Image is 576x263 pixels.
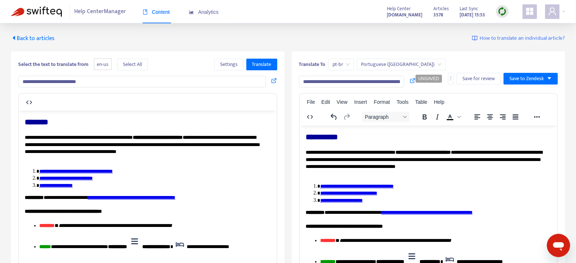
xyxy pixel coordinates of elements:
span: Insert [354,99,367,105]
span: Format [374,99,390,105]
span: Edit [321,99,330,105]
button: Redo [340,112,353,122]
span: Help [434,99,445,105]
button: Justify [509,112,521,122]
span: Last Sync [460,5,478,13]
button: Save to Zendeskcaret-down [504,73,558,85]
span: caret-left [11,35,17,41]
span: Paragraph [365,114,400,120]
strong: 3578 [433,11,443,19]
span: more [448,76,453,81]
span: Portuguese (Brazil) [361,59,441,70]
span: Save to Zendesk [509,75,544,83]
span: book [143,9,148,15]
button: Reveal or hide additional toolbar items [531,112,543,122]
iframe: Button to launch messaging window [547,234,570,257]
button: Align left [471,112,483,122]
span: Back to articles [11,34,55,43]
span: Select All [123,60,142,68]
a: How to translate an individual article? [472,34,565,43]
b: Translate To [299,60,326,68]
span: Settings [220,60,238,68]
span: Help Center Manager [75,5,126,19]
span: Analytics [189,9,219,15]
b: Select the text to translate from [18,60,88,68]
span: user [548,7,557,16]
img: image-link [472,35,478,41]
button: Align center [484,112,496,122]
button: Translate [246,59,277,70]
button: Block Paragraph [362,112,409,122]
button: more [448,73,454,85]
button: Select All [117,59,148,70]
button: Settings [214,59,243,70]
button: Italic [431,112,443,122]
span: Save for review [462,75,495,83]
span: View [337,99,347,105]
img: Swifteq [11,7,62,17]
span: Translate [252,60,271,68]
span: Content [143,9,170,15]
span: area-chart [189,9,194,15]
span: pt-br [333,59,350,70]
button: Undo [327,112,340,122]
img: sync.dc5367851b00ba804db3.png [498,7,507,16]
span: Tools [397,99,409,105]
strong: [DATE] 15:53 [460,11,485,19]
span: How to translate an individual article? [480,34,565,43]
span: File [307,99,315,105]
span: appstore [525,7,534,16]
div: Text color Black [444,112,462,122]
span: UNSAVED [418,76,439,81]
span: Table [415,99,427,105]
button: Bold [418,112,430,122]
span: caret-down [547,76,552,81]
a: [DOMAIN_NAME] [387,11,422,19]
button: Align right [496,112,509,122]
span: Help Center [387,5,411,13]
span: en-us [94,58,112,70]
button: Save for review [457,73,501,85]
span: Articles [433,5,449,13]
